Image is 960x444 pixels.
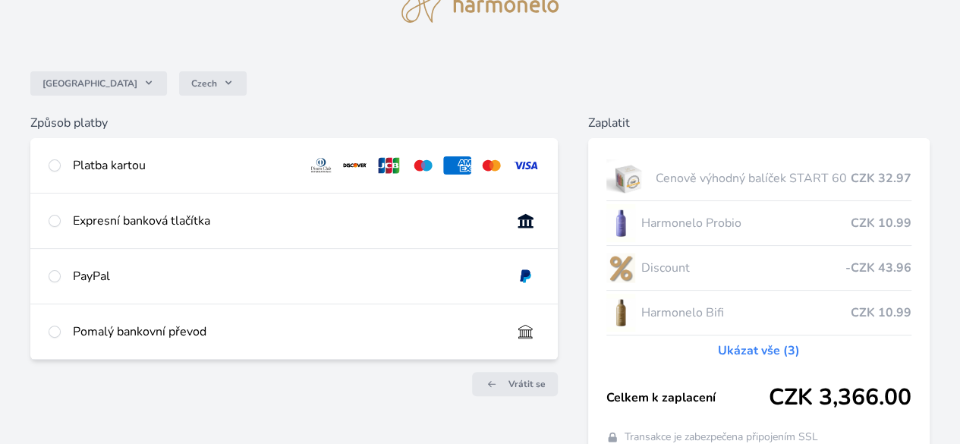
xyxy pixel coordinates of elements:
[845,259,911,277] span: -CZK 43.96
[606,294,635,332] img: CLEAN_BIFI_se_stinem_x-lo.jpg
[409,156,437,175] img: maestro.svg
[511,323,540,341] img: bankTransfer_IBAN.svg
[508,378,546,390] span: Vrátit se
[641,304,851,322] span: Harmonelo Bifi
[179,71,247,96] button: Czech
[641,214,851,232] span: Harmonelo Probio
[656,169,851,187] span: Cenově výhodný balíček START 60
[851,169,911,187] span: CZK 32.97
[341,156,369,175] img: discover.svg
[477,156,505,175] img: mc.svg
[191,77,217,90] span: Czech
[511,212,540,230] img: onlineBanking_CZ.svg
[718,342,800,360] a: Ukázat vše (3)
[606,249,635,287] img: discount-lo.png
[73,212,499,230] div: Expresní banková tlačítka
[851,214,911,232] span: CZK 10.99
[472,372,558,396] a: Vrátit se
[42,77,137,90] span: [GEOGRAPHIC_DATA]
[606,159,650,197] img: start.jpg
[511,267,540,285] img: paypal.svg
[769,384,911,411] span: CZK 3,366.00
[30,114,558,132] h6: Způsob platby
[375,156,403,175] img: jcb.svg
[73,323,499,341] div: Pomalý bankovní převod
[588,114,930,132] h6: Zaplatit
[511,156,540,175] img: visa.svg
[443,156,471,175] img: amex.svg
[851,304,911,322] span: CZK 10.99
[30,71,167,96] button: [GEOGRAPHIC_DATA]
[73,156,295,175] div: Platba kartou
[73,267,499,285] div: PayPal
[606,204,635,242] img: CLEAN_PROBIO_se_stinem_x-lo.jpg
[606,389,769,407] span: Celkem k zaplacení
[641,259,845,277] span: Discount
[307,156,335,175] img: diners.svg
